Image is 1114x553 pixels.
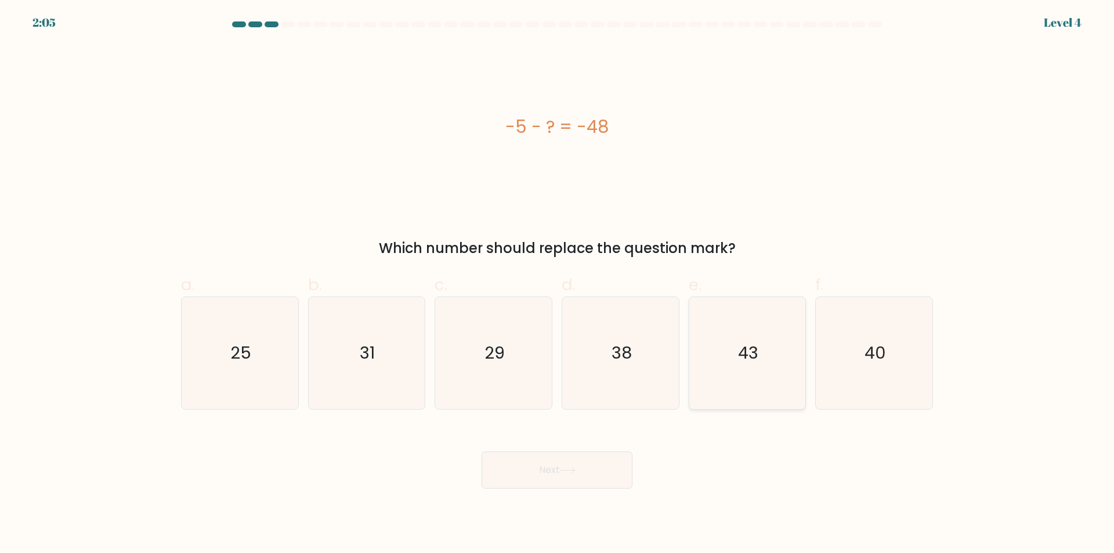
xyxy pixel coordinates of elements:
[865,342,886,365] text: 40
[738,342,758,365] text: 43
[1044,14,1082,31] div: Level 4
[482,451,632,489] button: Next
[689,273,701,296] span: e.
[562,273,576,296] span: d.
[815,273,823,296] span: f.
[230,342,251,365] text: 25
[360,342,375,365] text: 31
[435,273,447,296] span: c.
[188,238,926,259] div: Which number should replace the question mark?
[181,273,195,296] span: a.
[32,14,56,31] div: 2:05
[308,273,322,296] span: b.
[484,342,505,365] text: 29
[612,342,632,365] text: 38
[181,114,933,140] div: -5 - ? = -48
